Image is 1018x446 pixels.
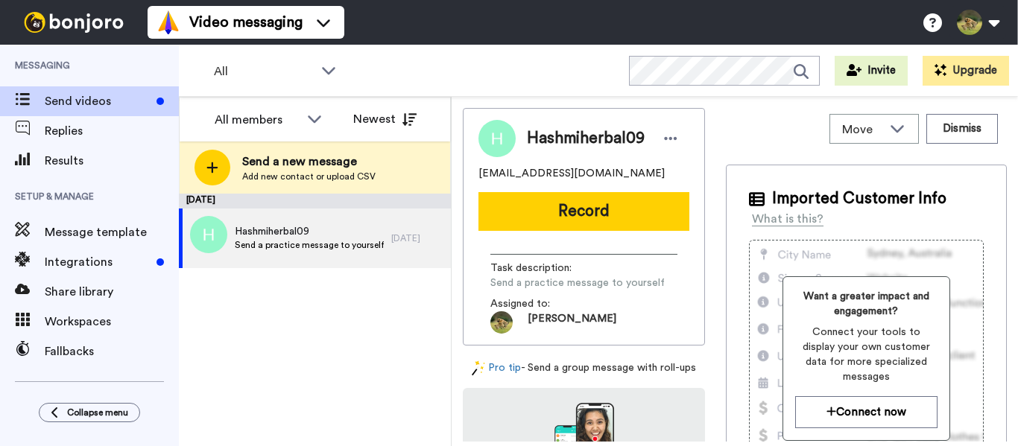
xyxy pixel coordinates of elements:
[795,325,938,384] span: Connect your tools to display your own customer data for more specialized messages
[835,56,908,86] button: Invite
[478,192,689,231] button: Record
[463,360,705,376] div: - Send a group message with roll-ups
[45,92,151,110] span: Send videos
[45,283,179,301] span: Share library
[190,216,227,253] img: h.png
[478,120,516,157] img: Image of Hashmiherbal09
[45,343,179,360] span: Fallbacks
[18,12,130,33] img: bj-logo-header-white.svg
[45,253,151,271] span: Integrations
[490,275,665,290] span: Send a practice message to yourself
[67,407,128,418] span: Collapse menu
[242,171,376,182] span: Add new contact or upload CSV
[342,104,428,134] button: Newest
[189,12,303,33] span: Video messaging
[157,10,180,34] img: vm-color.svg
[490,311,513,334] img: ACg8ocJvcS6TeR2oDb-cqKm0CAGbpErLhA4kWwLBiJrU7FX7GqE=s96-c
[472,360,521,376] a: Pro tip
[490,296,595,311] span: Assigned to:
[795,396,938,428] button: Connect now
[214,63,314,80] span: All
[242,153,376,171] span: Send a new message
[45,152,179,170] span: Results
[39,403,140,422] button: Collapse menu
[528,311,616,334] span: [PERSON_NAME]
[45,223,179,241] span: Message template
[490,261,595,275] span: Task description :
[472,360,485,376] img: magic-wand.svg
[45,313,179,331] span: Workspaces
[795,289,938,319] span: Want a greater impact and engagement?
[235,224,384,239] span: Hashmiherbal09
[215,111,300,129] div: All members
[45,122,179,140] span: Replies
[179,194,451,208] div: [DATE]
[391,232,443,244] div: [DATE]
[926,114,998,144] button: Dismiss
[752,210,823,228] div: What is this?
[527,127,645,150] span: Hashmiherbal09
[235,239,384,251] span: Send a practice message to yourself
[923,56,1009,86] button: Upgrade
[772,188,946,210] span: Imported Customer Info
[842,121,882,138] span: Move
[478,166,665,181] span: [EMAIL_ADDRESS][DOMAIN_NAME]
